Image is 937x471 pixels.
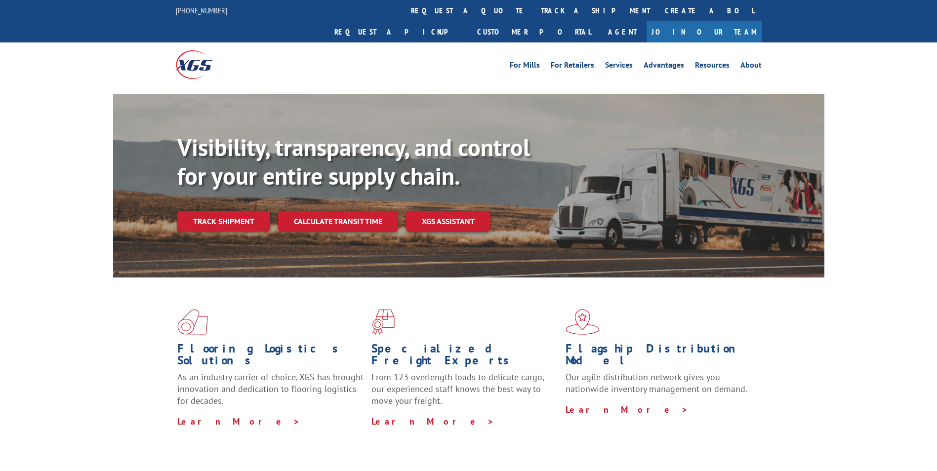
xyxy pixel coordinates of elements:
img: xgs-icon-total-supply-chain-intelligence-red [177,309,208,335]
span: As an industry carrier of choice, XGS has brought innovation and dedication to flooring logistics... [177,371,364,406]
a: Resources [695,61,730,72]
a: For Mills [510,61,540,72]
a: Calculate transit time [278,211,398,232]
h1: Specialized Freight Experts [371,343,558,371]
a: Services [605,61,633,72]
img: xgs-icon-flagship-distribution-model-red [566,309,600,335]
a: Agent [598,21,647,42]
a: Track shipment [177,211,270,232]
h1: Flooring Logistics Solutions [177,343,364,371]
a: For Retailers [551,61,594,72]
a: [PHONE_NUMBER] [176,5,227,15]
a: Customer Portal [470,21,598,42]
a: Learn More > [177,416,300,427]
a: Join Our Team [647,21,762,42]
a: About [740,61,762,72]
h1: Flagship Distribution Model [566,343,752,371]
a: Advantages [644,61,684,72]
span: Our agile distribution network gives you nationwide inventory management on demand. [566,371,747,394]
p: From 123 overlength loads to delicate cargo, our experienced staff knows the best way to move you... [371,371,558,415]
a: Request a pickup [327,21,470,42]
img: xgs-icon-focused-on-flooring-red [371,309,395,335]
a: Learn More > [371,416,494,427]
a: XGS ASSISTANT [406,211,490,232]
a: Learn More > [566,404,689,415]
b: Visibility, transparency, and control for your entire supply chain. [177,132,530,191]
